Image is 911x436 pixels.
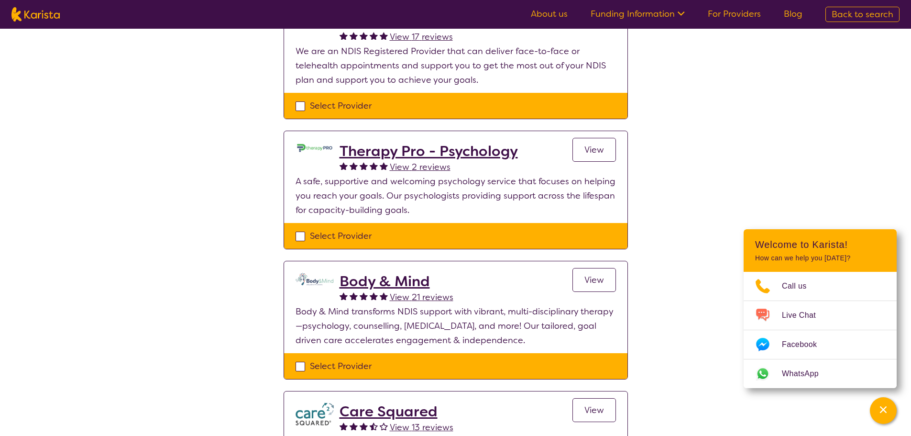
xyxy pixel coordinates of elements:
span: View 13 reviews [390,422,453,433]
img: fullstar [380,162,388,170]
img: fullstar [350,292,358,300]
a: About us [531,8,568,20]
img: fullstar [340,32,348,40]
img: fullstar [350,32,358,40]
span: View 2 reviews [390,161,450,173]
img: emptystar [380,422,388,430]
a: Funding Information [591,8,685,20]
img: fullstar [340,422,348,430]
p: Body & Mind transforms NDIS support with vibrant, multi-disciplinary therapy—psychology, counsell... [296,304,616,347]
img: fullstar [370,292,378,300]
a: View 13 reviews [390,420,453,435]
img: fullstar [370,32,378,40]
img: dzo1joyl8vpkomu9m2qk.jpg [296,143,334,153]
button: Channel Menu [870,397,897,424]
img: fullstar [360,32,368,40]
a: Body & Mind [340,273,453,290]
a: Care Squared [340,403,453,420]
img: fullstar [380,292,388,300]
a: Therapy Pro - Psychology [340,143,518,160]
img: fullstar [340,292,348,300]
span: View [584,144,604,156]
img: fullstar [360,422,368,430]
a: View [572,138,616,162]
img: fullstar [340,162,348,170]
a: View [572,268,616,292]
p: We are an NDIS Registered Provider that can deliver face-to-face or telehealth appointments and s... [296,44,616,87]
img: fullstar [380,32,388,40]
a: View 2 reviews [390,160,450,174]
span: View [584,404,604,416]
span: Facebook [782,337,828,352]
span: Call us [782,279,818,293]
img: fullstar [350,162,358,170]
h2: Welcome to Karista! [755,239,885,250]
img: fullstar [370,162,378,170]
p: A safe, supportive and welcoming psychology service that focuses on helping you reach your goals.... [296,174,616,217]
span: View 17 reviews [390,31,453,43]
img: fullstar [360,162,368,170]
a: Back to search [825,7,900,22]
a: View [572,398,616,422]
div: Channel Menu [744,229,897,388]
img: watfhvlxxexrmzu5ckj6.png [296,403,334,425]
img: qmpolprhjdhzpcuekzqg.svg [296,273,334,285]
a: View 17 reviews [390,30,453,44]
img: Karista logo [11,7,60,22]
p: How can we help you [DATE]? [755,254,885,262]
span: Back to search [832,9,893,20]
img: fullstar [360,292,368,300]
a: For Providers [708,8,761,20]
img: fullstar [350,422,358,430]
ul: Choose channel [744,272,897,388]
img: halfstar [370,422,378,430]
a: Blog [784,8,802,20]
span: WhatsApp [782,367,830,381]
a: Web link opens in a new tab. [744,359,897,388]
span: View 21 reviews [390,291,453,303]
a: View 21 reviews [390,290,453,304]
span: Live Chat [782,308,827,323]
span: View [584,274,604,286]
